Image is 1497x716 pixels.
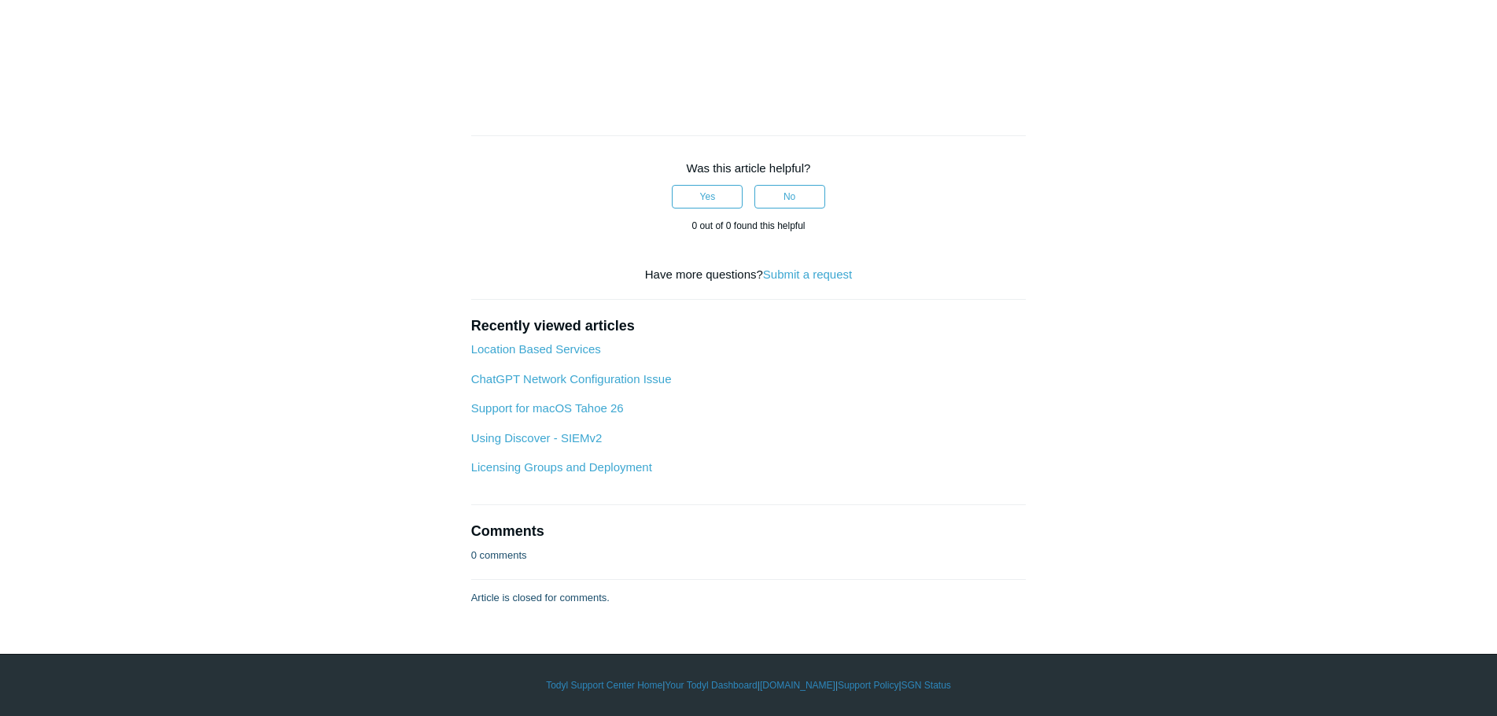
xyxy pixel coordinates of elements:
[471,266,1027,284] div: Have more questions?
[665,678,757,692] a: Your Todyl Dashboard
[471,460,652,474] a: Licensing Groups and Deployment
[672,185,743,209] button: This article was helpful
[471,342,601,356] a: Location Based Services
[293,678,1205,692] div: | | | |
[902,678,951,692] a: SGN Status
[760,678,835,692] a: [DOMAIN_NAME]
[838,678,898,692] a: Support Policy
[471,401,624,415] a: Support for macOS Tahoe 26
[471,316,1027,337] h2: Recently viewed articles
[471,521,1027,542] h2: Comments
[471,431,603,445] a: Using Discover - SIEMv2
[471,590,610,606] p: Article is closed for comments.
[754,185,825,209] button: This article was not helpful
[691,220,805,231] span: 0 out of 0 found this helpful
[763,268,852,281] a: Submit a request
[546,678,662,692] a: Todyl Support Center Home
[687,161,811,175] span: Was this article helpful?
[471,548,527,563] p: 0 comments
[471,372,672,386] a: ChatGPT Network Configuration Issue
